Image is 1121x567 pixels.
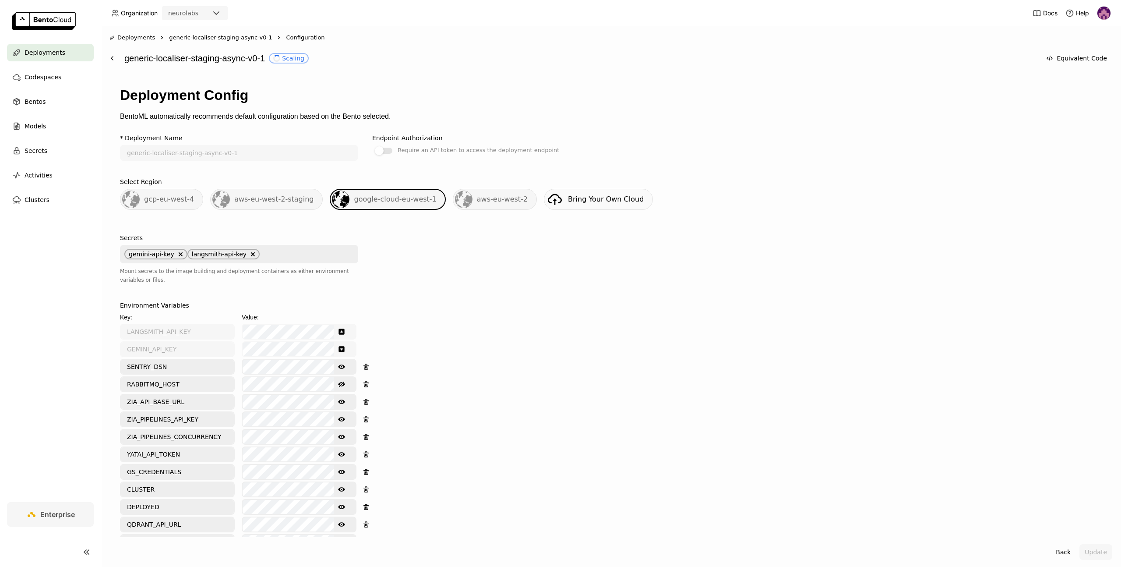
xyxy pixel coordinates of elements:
[121,535,234,549] input: Key
[7,117,94,135] a: Models
[120,189,203,210] div: gcp-eu-west-4
[372,135,443,142] div: Endpoint Authorization
[453,189,537,210] div: aws-eu-west-2
[109,33,155,42] div: Deployments
[121,517,234,532] input: Key
[117,33,155,42] span: Deployments
[7,502,94,527] a: Enterprise
[338,451,345,458] svg: Show password text
[159,34,166,41] svg: Right
[120,113,1102,120] p: BentoML automatically recommends default configuration based on the Bento selected.
[1033,9,1058,18] a: Docs
[25,195,49,205] span: Clusters
[334,447,349,461] button: Show password text
[272,53,282,63] i: loading
[7,142,94,159] a: Secrets
[398,145,559,156] div: Require an API token to access the deployment endpoint
[338,486,345,493] svg: Show password text
[273,55,304,62] div: Scaling
[129,251,174,258] span: gemini-api-key
[242,312,356,322] div: Value:
[7,191,94,209] a: Clusters
[338,363,345,370] svg: Show password text
[338,468,345,475] svg: Show password text
[1041,50,1112,66] button: Equivalent Code
[338,416,345,423] svg: Show password text
[334,395,349,409] button: Show password text
[210,189,323,210] div: aws-eu-west-2-staging
[121,412,234,426] input: Key
[121,447,234,461] input: Key
[121,360,234,374] input: Key
[168,9,198,18] div: neurolabs
[334,482,349,496] button: Show password text
[40,510,75,519] span: Enterprise
[120,267,358,284] div: Mount secrets to the image building and deployment containers as either environment variables or ...
[354,195,436,203] span: google-cloud-eu-west-1
[109,33,1112,42] nav: Breadcrumbs navigation
[334,412,349,426] button: Show password text
[334,342,349,356] button: Show password text
[334,325,349,339] button: Show password text
[120,312,235,322] div: Key:
[334,500,349,514] button: Show password text
[121,430,234,444] input: Key
[199,9,200,18] input: Selected neurolabs.
[1065,9,1089,18] div: Help
[25,96,46,107] span: Bentos
[7,44,94,61] a: Deployments
[1097,7,1110,20] img: Mathew Robinson
[7,93,94,110] a: Bentos
[7,167,94,184] a: Activities
[25,145,47,156] span: Secrets
[144,195,194,203] span: gcp-eu-west-4
[334,430,349,444] button: Show password text
[187,249,260,259] span: langsmith-api-key, close by backspace
[1050,544,1076,560] button: Back
[338,521,345,528] svg: Show password text
[121,482,234,496] input: Key
[338,503,345,510] svg: Show password text
[124,50,1036,67] div: generic-localiser-staging-async-v0-1
[120,178,162,185] div: Select Region
[192,251,247,258] span: langsmith-api-key
[169,33,272,42] span: generic-localiser-staging-async-v0-1
[330,189,445,210] div: google-cloud-eu-west-1
[334,535,349,549] button: Show password text
[334,360,349,374] button: Show password text
[12,12,76,30] img: logo
[120,87,1102,103] h1: Deployment Config
[544,189,653,210] a: Bring Your Own Cloud
[121,395,234,409] input: Key
[25,72,61,82] span: Codespaces
[338,433,345,440] svg: Show password text
[1079,544,1112,560] button: Update
[121,325,234,339] input: Key
[338,398,345,405] svg: Show password text
[25,121,46,131] span: Models
[121,9,158,17] span: Organization
[234,195,314,203] span: aws-eu-west-2-staging
[334,517,349,532] button: Show password text
[1076,9,1089,17] span: Help
[121,146,357,160] input: name of deployment (autogenerated if blank)
[261,250,261,259] input: Selected gemini-api-key, langsmith-api-key.
[477,195,528,203] span: aws-eu-west-2
[121,500,234,514] input: Key
[334,377,349,391] button: Hide password text
[275,34,282,41] svg: Right
[121,377,234,391] input: Key
[120,302,189,309] div: Environment Variables
[338,381,345,388] svg: Hide password text
[1043,9,1058,17] span: Docs
[7,68,94,86] a: Codespaces
[121,465,234,479] input: Key
[25,47,65,58] span: Deployments
[568,195,644,203] span: Bring Your Own Cloud
[250,252,255,257] svg: Delete
[286,33,324,42] span: Configuration
[120,234,143,241] div: Secrets
[125,135,182,142] div: Deployment Name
